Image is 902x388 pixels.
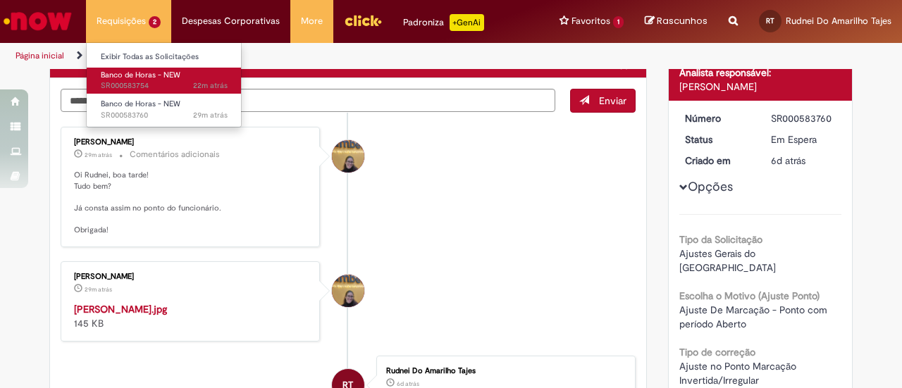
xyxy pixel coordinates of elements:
[193,110,228,120] time: 29/09/2025 13:58:37
[617,52,636,70] button: Adicionar anexos
[74,303,167,315] a: [PERSON_NAME].jpg
[771,154,805,167] time: 24/09/2025 08:29:15
[613,16,624,28] span: 1
[450,14,484,31] p: +GenAi
[386,367,621,375] div: Rudnei Do Amarilho Tajes
[332,275,364,307] div: Amanda De Campos Gomes Do Nascimento
[87,68,242,94] a: Aberto SR000583754 : Banco de Horas - NEW
[674,154,761,168] dt: Criado em
[679,247,776,274] span: Ajustes Gerais do [GEOGRAPHIC_DATA]
[572,14,610,28] span: Favoritos
[101,70,180,80] span: Banco de Horas - NEW
[657,14,708,27] span: Rascunhos
[182,14,280,28] span: Despesas Corporativas
[193,80,228,91] span: 22m atrás
[87,96,242,123] a: Aberto SR000583760 : Banco de Horas - NEW
[674,132,761,146] dt: Status
[130,149,220,161] small: Comentários adicionais
[85,151,112,159] span: 29m atrás
[16,50,64,61] a: Página inicial
[332,140,364,173] div: Amanda De Campos Gomes Do Nascimento
[301,14,323,28] span: More
[85,285,112,294] time: 29/09/2025 13:58:24
[771,154,805,167] span: 6d atrás
[193,110,228,120] span: 29m atrás
[771,111,836,125] div: SR000583760
[86,42,242,127] ul: Requisições
[1,7,74,35] img: ServiceNow
[771,154,836,168] div: 24/09/2025 08:29:15
[766,16,774,25] span: RT
[74,273,309,281] div: [PERSON_NAME]
[101,80,228,92] span: SR000583754
[11,43,591,69] ul: Trilhas de página
[74,170,309,236] p: Oi Rudnei, boa tarde! Tudo bem? Já consta assim no ponto do funcionário. Obrigada!
[599,94,626,107] span: Enviar
[61,89,555,112] textarea: Digite sua mensagem aqui...
[679,65,842,80] div: Analista responsável:
[74,138,309,146] div: [PERSON_NAME]
[771,132,836,146] div: Em Espera
[344,10,382,31] img: click_logo_yellow_360x200.png
[397,380,419,388] time: 24/09/2025 08:29:09
[85,285,112,294] span: 29m atrás
[403,14,484,31] div: Padroniza
[570,89,636,113] button: Enviar
[97,14,146,28] span: Requisições
[101,110,228,121] span: SR000583760
[679,80,842,94] div: [PERSON_NAME]
[101,99,180,109] span: Banco de Horas - NEW
[87,49,242,65] a: Exibir Todas as Solicitações
[74,302,309,330] div: 145 KB
[786,15,891,27] span: Rudnei Do Amarilho Tajes
[645,15,708,28] a: Rascunhos
[679,289,820,302] b: Escolha o Motivo (Ajuste Ponto)
[85,151,112,159] time: 29/09/2025 13:58:37
[674,111,761,125] dt: Número
[397,380,419,388] span: 6d atrás
[679,346,755,358] b: Tipo de correção
[149,16,161,28] span: 2
[679,303,830,330] span: Ajuste De Marcação - Ponto com período Aberto
[193,80,228,91] time: 29/09/2025 14:05:10
[679,233,762,246] b: Tipo da Solicitação
[679,360,799,387] span: Ajuste no Ponto Marcação Invertida/Irregular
